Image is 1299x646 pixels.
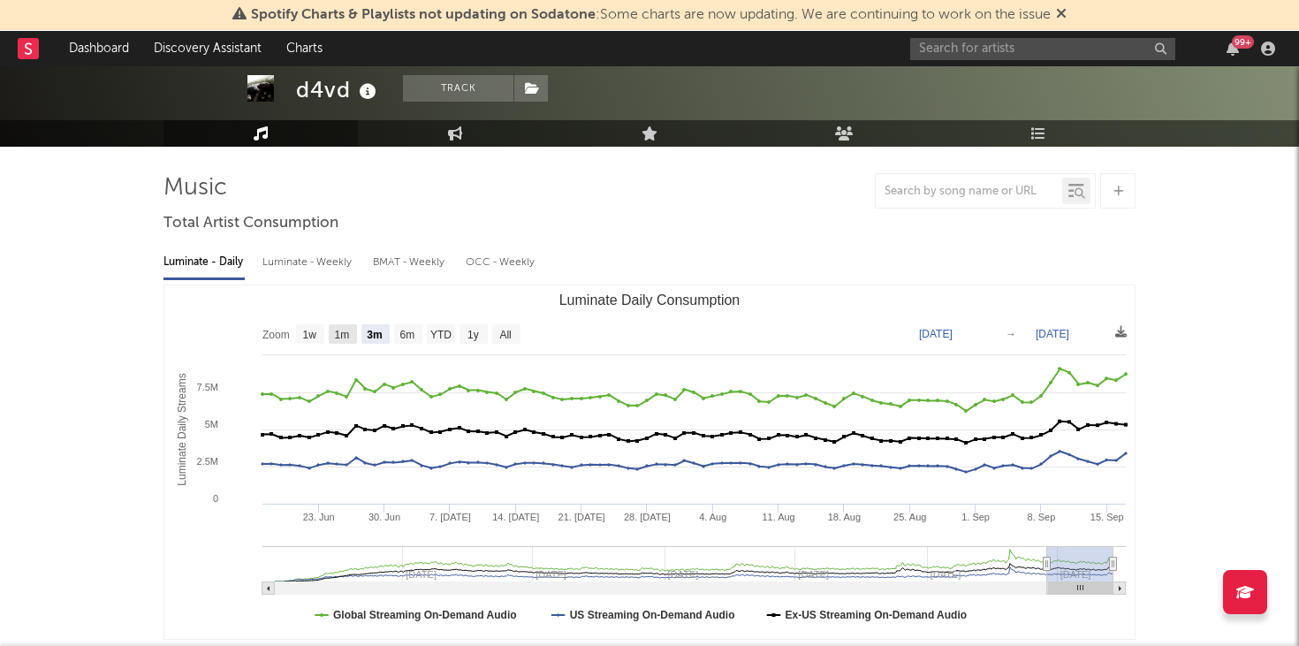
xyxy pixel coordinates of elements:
[624,512,671,522] text: 28. [DATE]
[163,247,245,277] div: Luminate - Daily
[430,329,452,341] text: YTD
[1227,42,1239,56] button: 99+
[1028,512,1056,522] text: 8. Sep
[163,213,338,234] span: Total Artist Consumption
[467,329,479,341] text: 1y
[251,8,596,22] span: Spotify Charts & Playlists not updating on Sodatone
[176,373,188,485] text: Luminate Daily Streams
[762,512,794,522] text: 11. Aug
[197,382,218,392] text: 7.5M
[335,329,350,341] text: 1m
[262,247,355,277] div: Luminate - Weekly
[570,609,735,621] text: US Streaming On-Demand Audio
[699,512,726,522] text: 4. Aug
[367,329,382,341] text: 3m
[910,38,1175,60] input: Search for artists
[1232,35,1254,49] div: 99 +
[499,329,511,341] text: All
[1090,512,1124,522] text: 15. Sep
[262,329,290,341] text: Zoom
[373,247,448,277] div: BMAT - Weekly
[876,185,1062,199] input: Search by song name or URL
[1006,328,1016,340] text: →
[919,328,953,340] text: [DATE]
[274,31,335,66] a: Charts
[213,493,218,504] text: 0
[466,247,536,277] div: OCC - Weekly
[893,512,926,522] text: 25. Aug
[303,329,317,341] text: 1w
[786,609,968,621] text: Ex-US Streaming On-Demand Audio
[197,456,218,467] text: 2.5M
[403,75,513,102] button: Track
[400,329,415,341] text: 6m
[333,609,517,621] text: Global Streaming On-Demand Audio
[558,512,605,522] text: 21. [DATE]
[1036,328,1069,340] text: [DATE]
[251,8,1051,22] span: : Some charts are now updating. We are continuing to work on the issue
[1056,8,1067,22] span: Dismiss
[368,512,400,522] text: 30. Jun
[492,512,539,522] text: 14. [DATE]
[205,419,218,429] text: 5M
[296,75,381,104] div: d4vd
[141,31,274,66] a: Discovery Assistant
[429,512,471,522] text: 7. [DATE]
[559,293,741,308] text: Luminate Daily Consumption
[57,31,141,66] a: Dashboard
[961,512,990,522] text: 1. Sep
[164,285,1135,639] svg: Luminate Daily Consumption
[828,512,861,522] text: 18. Aug
[303,512,335,522] text: 23. Jun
